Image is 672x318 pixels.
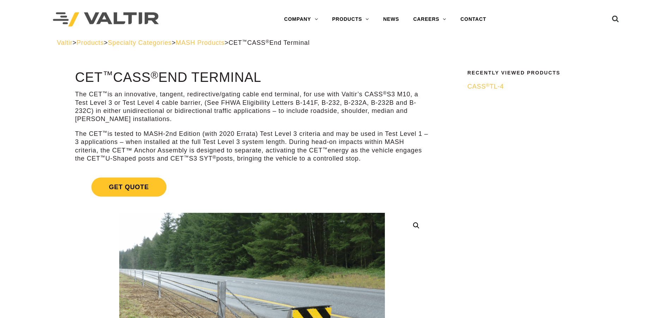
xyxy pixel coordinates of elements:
a: NEWS [376,12,406,26]
div: > > > > [57,39,615,47]
sup: ™ [102,130,107,135]
a: COMPANY [277,12,325,26]
a: Valtir [57,39,72,46]
img: Valtir [53,12,159,27]
span: CET CASS End Terminal [229,39,310,46]
sup: ® [486,83,490,88]
span: CASS TL-4 [467,83,504,90]
h1: CET CASS End Terminal [75,70,429,85]
sup: ™ [322,146,327,152]
p: The CET is tested to MASH-2nd Edition (with 2020 Errata) Test Level 3 criteria and may be used in... [75,130,429,163]
span: Get Quote [91,178,167,197]
sup: ™ [103,69,113,80]
sup: ™ [100,155,105,160]
a: Specialty Categories [108,39,172,46]
p: The CET is an innovative, tangent, redirective/gating cable end terminal, for use with Valtir’s C... [75,90,429,124]
sup: ® [383,90,387,96]
a: PRODUCTS [325,12,376,26]
sup: ® [151,69,158,80]
h2: Recently Viewed Products [467,70,611,76]
sup: ™ [102,90,107,96]
a: CASS®TL-4 [467,83,611,91]
a: Get Quote [75,169,429,205]
a: MASH Products [176,39,224,46]
a: CONTACT [453,12,493,26]
sup: ™ [242,39,247,44]
sup: ® [213,155,217,160]
a: CAREERS [406,12,453,26]
a: Products [77,39,104,46]
sup: ™ [184,155,189,160]
sup: ® [266,39,270,44]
